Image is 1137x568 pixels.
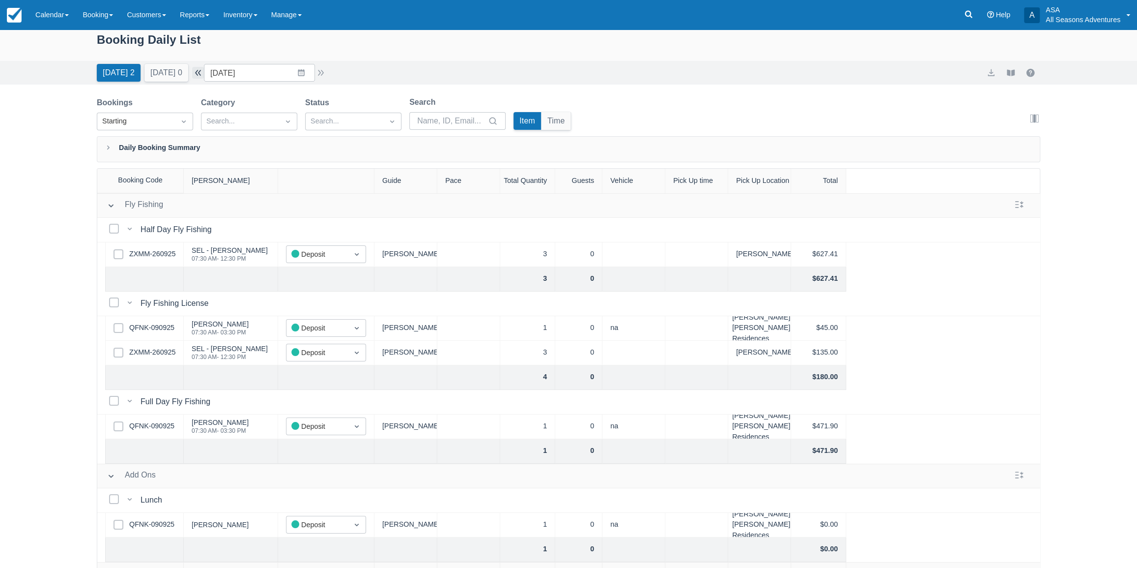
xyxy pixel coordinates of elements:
div: 0 [555,415,602,439]
div: [PERSON_NAME] [PERSON_NAME] Residences [728,415,791,439]
div: Total Quantity [500,169,555,193]
div: Guests [555,169,602,193]
img: checkfront-main-nav-mini-logo.png [7,8,22,23]
div: [PERSON_NAME] [PERSON_NAME] Residences [728,513,791,538]
div: 0 [555,538,602,562]
div: 07:30 AM - 03:30 PM [192,329,249,335]
div: 0 [555,513,602,538]
div: $135.00 [791,341,846,365]
span: Dropdown icon [352,348,362,358]
div: 0 [555,439,602,464]
div: Pick Up time [665,169,728,193]
div: SEL - [PERSON_NAME] [192,247,268,254]
button: Time [541,112,571,130]
span: Dropdown icon [283,117,293,126]
div: Total [791,169,846,193]
div: Deposit [291,519,343,531]
div: na [602,415,665,439]
div: Lunch [141,494,166,506]
div: na [602,513,665,538]
i: Help [987,11,994,18]
div: 07:30 AM - 12:30 PM [192,354,268,360]
button: Fly Fishing [103,197,167,214]
button: [DATE] 0 [144,64,188,82]
div: $627.41 [791,242,846,267]
div: $471.90 [791,439,846,464]
div: 07:30 AM - 12:30 PM [192,256,268,262]
div: [PERSON_NAME] [374,513,437,538]
div: Full Day Fly Fishing [141,396,214,408]
div: Half Day Fly Fishing [141,224,216,236]
div: 0 [555,267,602,292]
div: 4 [500,365,555,390]
span: Dropdown icon [352,323,362,333]
input: Name, ID, Email... [417,112,486,130]
div: [PERSON_NAME] [184,169,278,193]
input: Date [204,64,315,82]
p: All Seasons Adventures [1046,15,1120,25]
span: Dropdown icon [352,520,362,530]
button: Item [513,112,541,130]
div: Vehicle [602,169,665,193]
div: [PERSON_NAME] [192,419,249,426]
div: [PERSON_NAME] [PERSON_NAME] Residences [728,316,791,341]
div: Pace [437,169,500,193]
div: Booking Code [97,169,184,193]
div: 1 [500,513,555,538]
div: Daily Booking Summary [97,136,1040,162]
div: 3 [500,267,555,292]
a: ZXMM-260925 [129,249,175,260]
div: 0 [555,365,602,390]
div: $471.90 [791,415,846,439]
button: [DATE] 2 [97,64,141,82]
span: Dropdown icon [352,421,362,431]
div: Guide [374,169,437,193]
div: [PERSON_NAME] [192,321,249,328]
div: [PERSON_NAME] [374,242,437,267]
div: 1 [500,439,555,464]
span: Dropdown icon [387,117,397,126]
p: ASA [1046,5,1120,15]
div: Deposit [291,249,343,260]
label: Category [201,97,239,109]
div: [PERSON_NAME] Lodge [728,341,791,365]
div: $0.00 [791,538,846,562]
div: [PERSON_NAME] [192,521,249,528]
span: Dropdown icon [352,249,362,259]
button: Add Ons [103,467,160,485]
div: Starting [102,116,170,127]
div: $627.41 [791,267,846,292]
label: Status [305,97,333,109]
a: QFNK-090925 [129,421,174,432]
label: Search [409,96,439,108]
div: na [602,316,665,341]
div: Booking Daily List [97,30,1040,59]
a: ZXMM-260925 [129,347,175,358]
div: 3 [500,341,555,365]
div: Deposit [291,421,343,432]
a: QFNK-090925 [129,519,174,530]
div: 1 [500,316,555,341]
div: $0.00 [791,513,846,538]
div: [PERSON_NAME] Lodge [728,242,791,267]
div: 0 [555,341,602,365]
div: $180.00 [791,365,846,390]
div: SEL - [PERSON_NAME] [192,345,268,352]
span: Help [995,11,1010,19]
div: Deposit [291,323,343,334]
div: A [1024,7,1040,23]
a: QFNK-090925 [129,323,174,333]
div: 1 [500,415,555,439]
button: export [985,67,997,79]
div: [PERSON_NAME] [374,341,437,365]
div: $45.00 [791,316,846,341]
div: 3 [500,242,555,267]
div: 0 [555,242,602,267]
div: Fly Fishing License [141,298,212,309]
div: [PERSON_NAME] [374,415,437,439]
div: 07:30 AM - 03:30 PM [192,428,249,434]
label: Bookings [97,97,137,109]
span: Dropdown icon [179,117,189,126]
div: Pick Up Location [728,169,791,193]
div: [PERSON_NAME] [374,316,437,341]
